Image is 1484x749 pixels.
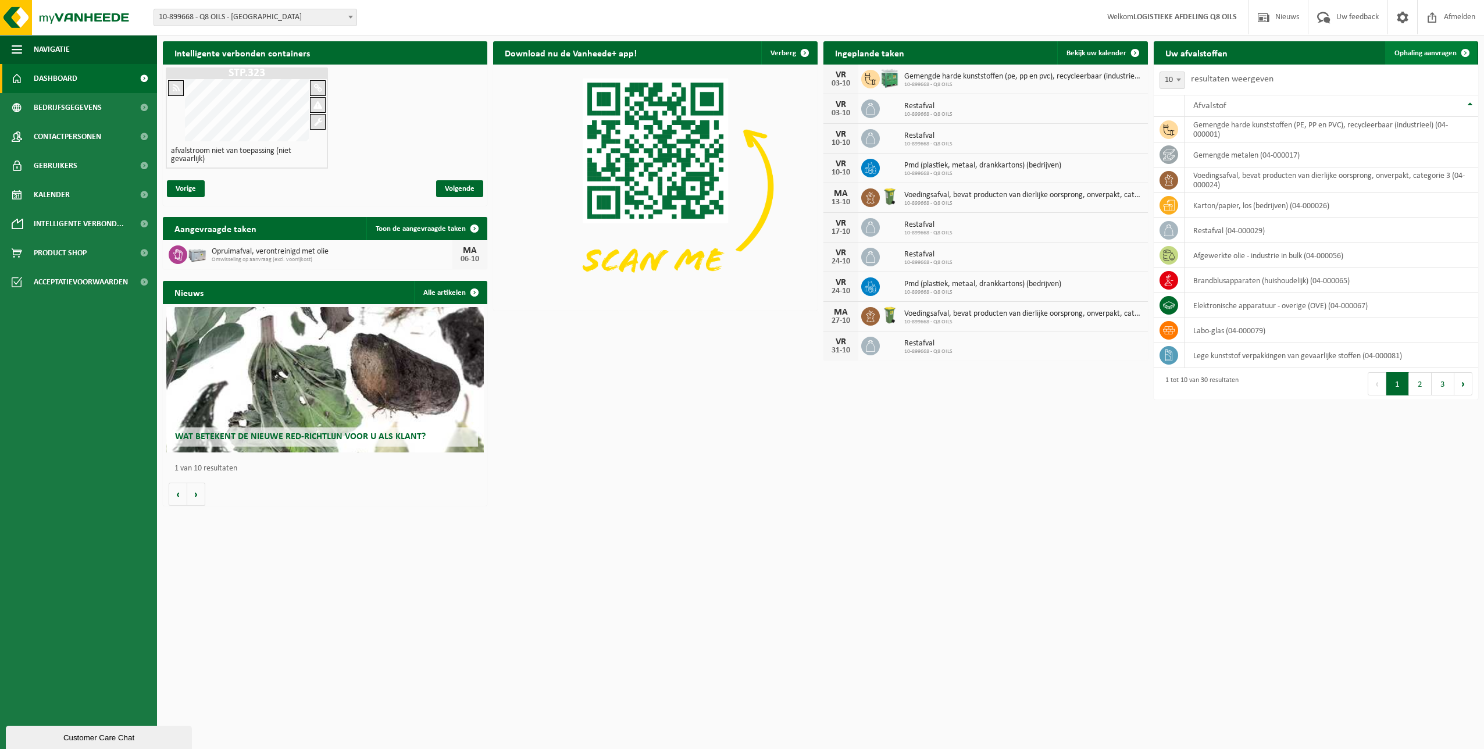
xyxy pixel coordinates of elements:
p: 1 van 10 resultaten [174,465,481,473]
img: Download de VHEPlus App [493,65,818,308]
span: Bedrijfsgegevens [34,93,102,122]
img: PB-LB-0680-HPE-GY-11 [187,244,207,263]
span: Opruimafval, verontreinigd met olie [212,247,452,256]
div: VR [829,248,852,258]
div: 13-10 [829,198,852,206]
div: VR [829,337,852,347]
img: WB-0140-HPE-GN-50 [880,187,900,206]
td: gemengde harde kunststoffen (PE, PP en PVC), recycleerbaar (industrieel) (04-000001) [1185,117,1478,142]
td: elektronische apparatuur - overige (OVE) (04-000067) [1185,293,1478,318]
span: Gebruikers [34,151,77,180]
img: WB-0140-HPE-GN-50 [880,305,900,325]
span: Pmd (plastiek, metaal, drankkartons) (bedrijven) [904,161,1061,170]
span: 10-899668 - Q8 OILS [904,259,953,266]
img: PB-HB-1400-HPE-GN-11 [880,67,900,89]
iframe: chat widget [6,723,194,749]
button: Previous [1368,372,1386,395]
span: 10-899668 - Q8 OILS [904,230,953,237]
span: 10-899668 - Q8 OILS [904,200,1142,207]
span: 10-899668 - Q8 OILS - ANTWERPEN [154,9,357,26]
span: 10-899668 - Q8 OILS [904,289,1061,296]
div: 24-10 [829,287,852,295]
span: Acceptatievoorwaarden [34,267,128,297]
td: labo-glas (04-000079) [1185,318,1478,343]
div: 06-10 [458,255,481,263]
h2: Intelligente verbonden containers [163,41,487,64]
div: VR [829,100,852,109]
button: Volgende [187,483,205,506]
div: 03-10 [829,80,852,88]
a: Toon de aangevraagde taken [366,217,486,240]
div: 27-10 [829,317,852,325]
a: Alle artikelen [414,281,486,304]
a: Wat betekent de nieuwe RED-richtlijn voor u als klant? [166,307,484,452]
div: VR [829,159,852,169]
h4: afvalstroom niet van toepassing (niet gevaarlijk) [171,147,323,163]
h2: Download nu de Vanheede+ app! [493,41,648,64]
td: voedingsafval, bevat producten van dierlijke oorsprong, onverpakt, categorie 3 (04-000024) [1185,167,1478,193]
div: VR [829,130,852,139]
div: 17-10 [829,228,852,236]
span: Volgende [436,180,483,197]
a: Bekijk uw kalender [1057,41,1147,65]
h2: Ingeplande taken [823,41,916,64]
div: MA [458,246,481,255]
button: Next [1454,372,1472,395]
button: Verberg [761,41,816,65]
span: 10-899668 - Q8 OILS [904,319,1142,326]
div: VR [829,278,852,287]
td: karton/papier, los (bedrijven) (04-000026) [1185,193,1478,218]
button: 2 [1409,372,1432,395]
span: Intelligente verbond... [34,209,124,238]
h2: Aangevraagde taken [163,217,268,240]
span: 10-899668 - Q8 OILS [904,348,953,355]
span: Ophaling aanvragen [1394,49,1457,57]
span: 10-899668 - Q8 OILS [904,81,1142,88]
h2: Nieuws [163,281,215,304]
span: Restafval [904,220,953,230]
td: lege kunststof verpakkingen van gevaarlijke stoffen (04-000081) [1185,343,1478,368]
span: Voedingsafval, bevat producten van dierlijke oorsprong, onverpakt, categorie 3 [904,191,1142,200]
span: Verberg [770,49,796,57]
div: 10-10 [829,169,852,177]
div: 24-10 [829,258,852,266]
h2: Uw afvalstoffen [1154,41,1239,64]
span: Vorige [167,180,205,197]
span: Navigatie [34,35,70,64]
span: Kalender [34,180,70,209]
span: Toon de aangevraagde taken [376,225,466,233]
span: Wat betekent de nieuwe RED-richtlijn voor u als klant? [175,432,426,441]
strong: LOGISTIEKE AFDELING Q8 OILS [1133,13,1237,22]
span: Pmd (plastiek, metaal, drankkartons) (bedrijven) [904,280,1061,289]
button: 1 [1386,372,1409,395]
span: 10-899668 - Q8 OILS - ANTWERPEN [154,9,356,26]
button: 3 [1432,372,1454,395]
span: 10 [1160,72,1185,89]
div: MA [829,189,852,198]
span: Product Shop [34,238,87,267]
span: Bekijk uw kalender [1066,49,1126,57]
span: 10 [1160,72,1185,88]
td: restafval (04-000029) [1185,218,1478,243]
span: 10-899668 - Q8 OILS [904,141,953,148]
button: Vorige [169,483,187,506]
span: Voedingsafval, bevat producten van dierlijke oorsprong, onverpakt, categorie 3 [904,309,1142,319]
h1: STP.323 [169,67,325,79]
span: Restafval [904,102,953,111]
div: VR [829,70,852,80]
td: brandblusapparaten (huishoudelijk) (04-000065) [1185,268,1478,293]
div: 03-10 [829,109,852,117]
span: 10-899668 - Q8 OILS [904,111,953,118]
span: Dashboard [34,64,77,93]
label: resultaten weergeven [1191,74,1273,84]
a: Ophaling aanvragen [1385,41,1477,65]
span: Gemengde harde kunststoffen (pe, pp en pvc), recycleerbaar (industrieel) [904,72,1142,81]
td: gemengde metalen (04-000017) [1185,142,1478,167]
div: MA [829,308,852,317]
span: Restafval [904,131,953,141]
td: afgewerkte olie - industrie in bulk (04-000056) [1185,243,1478,268]
div: 1 tot 10 van 30 resultaten [1160,371,1239,397]
span: Restafval [904,250,953,259]
div: 31-10 [829,347,852,355]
